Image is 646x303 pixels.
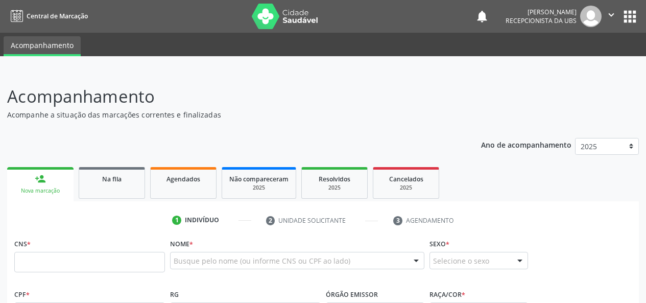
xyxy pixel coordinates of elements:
[7,109,449,120] p: Acompanhe a situação das marcações correntes e finalizadas
[166,175,200,183] span: Agendados
[326,287,378,302] label: Órgão emissor
[172,216,181,225] div: 1
[170,236,193,252] label: Nome
[14,236,31,252] label: CNS
[602,6,621,27] button: 
[429,287,465,302] label: Raça/cor
[185,216,219,225] div: Indivíduo
[35,173,46,184] div: person_add
[506,8,577,16] div: [PERSON_NAME]
[102,175,122,183] span: Na fila
[506,16,577,25] span: Recepcionista da UBS
[606,9,617,20] i: 
[433,255,489,266] span: Selecione o sexo
[429,236,449,252] label: Sexo
[170,287,179,302] label: RG
[229,184,289,192] div: 2025
[229,175,289,183] span: Não compareceram
[309,184,360,192] div: 2025
[580,6,602,27] img: img
[475,9,489,24] button: notifications
[389,175,423,183] span: Cancelados
[319,175,350,183] span: Resolvidos
[7,8,88,25] a: Central de Marcação
[4,36,81,56] a: Acompanhamento
[481,138,571,151] p: Ano de acompanhamento
[7,84,449,109] p: Acompanhamento
[621,8,639,26] button: apps
[27,12,88,20] span: Central de Marcação
[174,255,350,266] span: Busque pelo nome (ou informe CNS ou CPF ao lado)
[380,184,432,192] div: 2025
[14,187,66,195] div: Nova marcação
